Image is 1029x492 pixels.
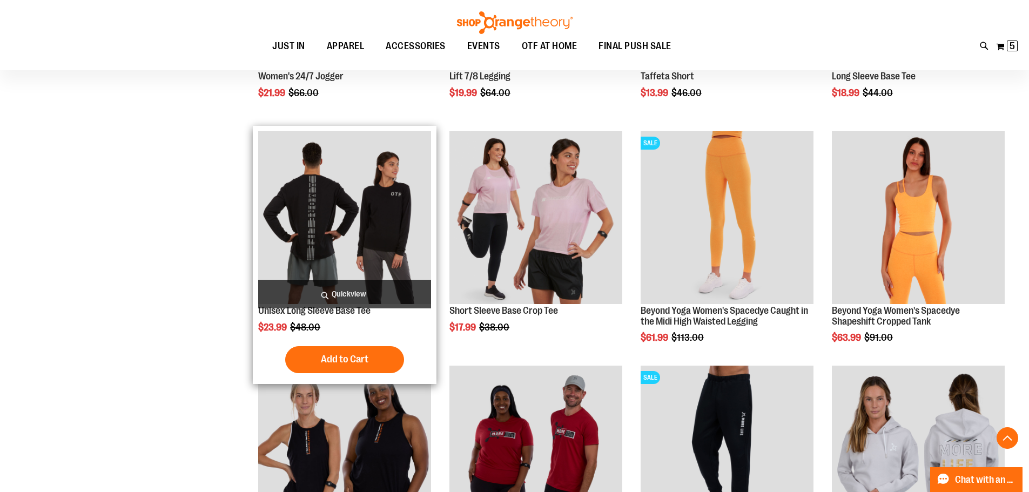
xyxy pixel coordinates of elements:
[641,305,808,327] a: Beyond Yoga Women's Spacedye Caught in the Midi High Waisted Legging
[449,131,622,306] a: Product image for Short Sleeve Base Crop Tee
[258,322,288,333] span: $23.99
[258,305,371,316] a: Unisex Long Sleeve Base Tee
[635,126,819,370] div: product
[327,34,365,58] span: APPAREL
[598,34,671,58] span: FINAL PUSH SALE
[832,87,861,98] span: $18.99
[671,87,703,98] span: $46.00
[272,34,305,58] span: JUST IN
[997,427,1018,449] button: Back To Top
[955,475,1016,485] span: Chat with an Expert
[864,332,895,343] span: $91.00
[641,131,813,304] img: Product image for Beyond Yoga Womens Spacedye Caught in the Midi High Waisted Legging
[258,87,287,98] span: $21.99
[511,34,588,59] a: OTF AT HOME
[479,322,511,333] span: $38.00
[863,87,895,98] span: $44.00
[258,71,344,82] a: Women's 24/7 Jogger
[444,126,628,360] div: product
[285,346,404,373] button: Add to Cart
[449,305,558,316] a: Short Sleeve Base Crop Tee
[480,87,512,98] span: $64.00
[826,126,1010,370] div: product
[832,305,960,327] a: Beyond Yoga Women's Spacedye Shapeshift Cropped Tank
[449,87,479,98] span: $19.99
[832,131,1005,306] a: Product image for Beyond Yoga Womens Spacedye Shapeshift Cropped Tank
[1010,41,1015,51] span: 5
[832,332,863,343] span: $63.99
[258,280,431,308] a: Quickview
[641,71,694,82] a: Taffeta Short
[641,137,660,150] span: SALE
[522,34,577,58] span: OTF AT HOME
[641,332,670,343] span: $61.99
[671,332,705,343] span: $113.00
[290,322,322,333] span: $48.00
[449,71,510,82] a: Lift 7/8 Legging
[641,87,670,98] span: $13.99
[456,34,511,59] a: EVENTS
[832,71,916,82] a: Long Sleeve Base Tee
[641,371,660,384] span: SALE
[375,34,456,59] a: ACCESSORIES
[258,131,431,306] a: Product image for Unisex Long Sleeve Base Tee
[316,34,375,58] a: APPAREL
[449,131,622,304] img: Product image for Short Sleeve Base Crop Tee
[455,11,574,34] img: Shop Orangetheory
[588,34,682,59] a: FINAL PUSH SALE
[930,467,1023,492] button: Chat with an Expert
[253,126,436,384] div: product
[449,322,477,333] span: $17.99
[467,34,500,58] span: EVENTS
[386,34,446,58] span: ACCESSORIES
[258,131,431,304] img: Product image for Unisex Long Sleeve Base Tee
[288,87,320,98] span: $66.00
[832,131,1005,304] img: Product image for Beyond Yoga Womens Spacedye Shapeshift Cropped Tank
[641,131,813,306] a: Product image for Beyond Yoga Womens Spacedye Caught in the Midi High Waisted LeggingSALE
[321,353,368,365] span: Add to Cart
[261,34,316,59] a: JUST IN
